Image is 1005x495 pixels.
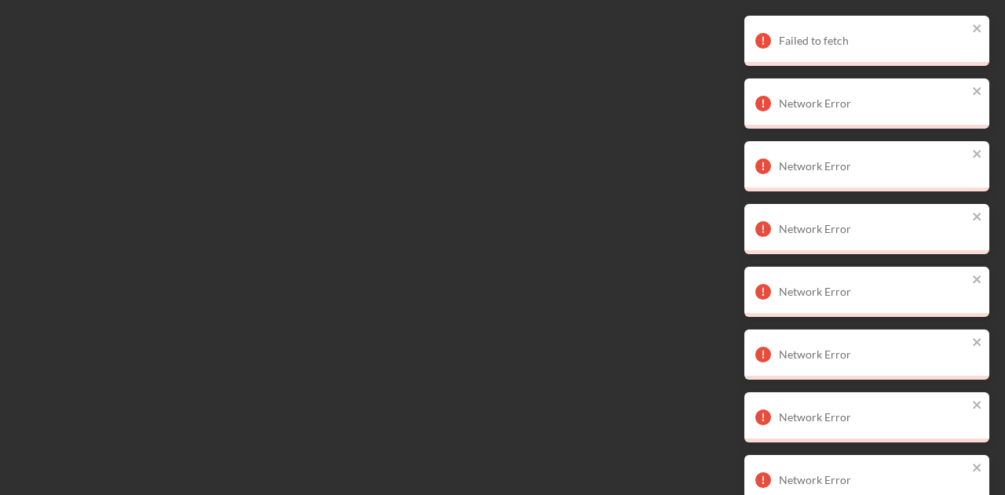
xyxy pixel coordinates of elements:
[779,97,967,110] div: Network Error
[779,411,967,424] div: Network Error
[779,160,967,173] div: Network Error
[779,286,967,298] div: Network Error
[972,210,983,225] button: close
[972,22,983,37] button: close
[779,474,967,486] div: Network Error
[779,348,967,361] div: Network Error
[779,35,967,47] div: Failed to fetch
[972,399,983,413] button: close
[972,461,983,476] button: close
[972,336,983,351] button: close
[972,273,983,288] button: close
[972,85,983,100] button: close
[779,223,967,235] div: Network Error
[972,147,983,162] button: close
